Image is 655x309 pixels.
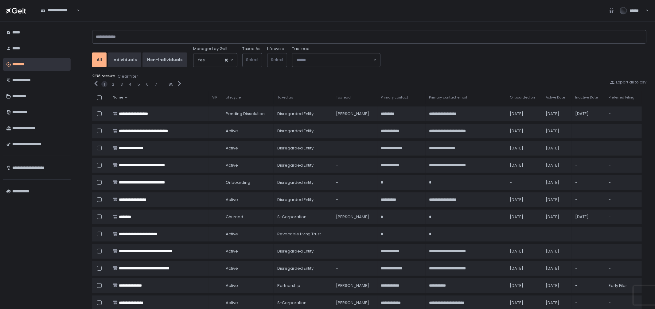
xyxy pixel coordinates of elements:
div: Disregarded Entity [277,249,329,254]
span: Preferred Filing [609,95,634,100]
div: [DATE] [510,111,538,117]
div: - [575,145,602,151]
div: - [609,180,638,185]
span: Active Date [546,95,565,100]
span: pending Dissolution [226,111,265,117]
div: - [336,180,373,185]
div: [DATE] [510,197,538,203]
div: Search for option [292,53,380,67]
button: 6 [146,82,149,87]
span: churned [226,214,243,220]
div: Disregarded Entity [277,266,329,271]
div: - [546,231,568,237]
span: active [226,266,238,271]
div: - [510,180,538,185]
span: Onboarded on [510,95,535,100]
div: [DATE] [510,266,538,271]
div: - [609,214,638,220]
div: - [575,231,602,237]
div: S-Corporation [277,300,329,306]
div: - [575,300,602,306]
div: Individuals [112,57,137,63]
button: 7 [155,82,157,87]
div: - [575,249,602,254]
span: Tax Lead [292,46,310,52]
div: [DATE] [546,214,568,220]
span: active [226,145,238,151]
div: - [575,128,602,134]
div: 5 [138,82,140,87]
div: [DATE] [575,214,602,220]
div: Export all to csv [610,79,646,85]
div: [DATE] [510,300,538,306]
div: [DATE] [546,180,568,185]
button: 1 [104,82,105,87]
div: - [609,163,638,168]
div: - [609,197,638,203]
span: Tax lead [336,95,351,100]
div: Disregarded Entity [277,145,329,151]
div: Search for option [37,4,80,17]
span: onboarding [226,180,250,185]
div: - [575,180,602,185]
div: ... [162,81,165,87]
div: [DATE] [510,283,538,288]
div: - [510,231,538,237]
span: Primary contact [381,95,408,100]
span: Select [271,57,283,63]
div: - [609,145,638,151]
div: Disregarded Entity [277,180,329,185]
div: Disregarded Entity [277,197,329,203]
div: - [609,128,638,134]
div: [DATE] [546,249,568,254]
span: Managed by Gelt [193,46,228,52]
div: Early Filer [609,283,638,288]
div: Disregarded Entity [277,128,329,134]
label: Lifecycle [267,46,284,52]
div: - [336,266,373,271]
label: Taxed As [242,46,260,52]
div: [DATE] [546,283,568,288]
div: [DATE] [546,300,568,306]
div: - [336,163,373,168]
div: 2108 results [92,73,646,79]
span: active [226,300,238,306]
span: Lifecycle [226,95,241,100]
div: - [575,283,602,288]
div: - [336,249,373,254]
div: - [336,145,373,151]
button: Clear Selected [225,59,228,62]
button: All [92,52,107,67]
div: [DATE] [510,145,538,151]
div: Disregarded Entity [277,163,329,168]
div: - [575,197,602,203]
span: VIP [212,95,217,100]
button: Individuals [108,52,141,67]
div: - [609,111,638,117]
div: [DATE] [546,266,568,271]
div: [PERSON_NAME] [336,111,373,117]
div: Disregarded Entity [277,111,329,117]
div: Revocable Living Trust [277,231,329,237]
div: [DATE] [546,128,568,134]
div: - [336,197,373,203]
button: Non-Individuals [142,52,187,67]
span: Taxed as [277,95,293,100]
div: - [336,128,373,134]
button: Clear filter [117,73,138,79]
div: - [609,249,638,254]
span: Yes [198,57,205,63]
div: [PERSON_NAME] [336,300,373,306]
div: - [575,163,602,168]
button: 2 [112,82,114,87]
div: [DATE] [575,111,602,117]
div: - [575,266,602,271]
span: Select [246,57,259,63]
div: [DATE] [546,111,568,117]
div: S-Corporation [277,214,329,220]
